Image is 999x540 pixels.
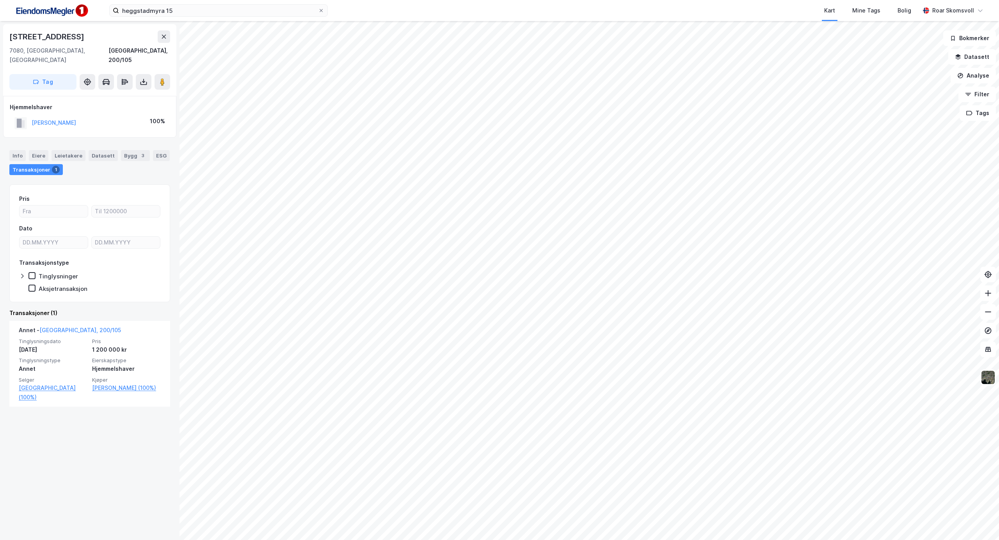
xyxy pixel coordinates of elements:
button: Tag [9,74,76,90]
div: Aksjetransaksjon [39,285,87,292]
img: F4PB6Px+NJ5v8B7XTbfpPpyloAAAAASUVORK5CYII= [12,2,91,19]
div: Mine Tags [852,6,880,15]
img: 9k= [981,370,995,385]
input: DD.MM.YYYY [20,237,88,248]
div: Pris [19,194,30,204]
iframe: Chat Widget [960,503,999,540]
div: [GEOGRAPHIC_DATA], 200/105 [108,46,170,65]
a: [GEOGRAPHIC_DATA], 200/105 [39,327,121,333]
div: Bolig [898,6,911,15]
div: Annet - [19,326,121,338]
div: Tinglysninger [39,273,78,280]
div: Dato [19,224,32,233]
span: Eierskapstype [92,357,161,364]
div: 1 [52,166,60,174]
div: 100% [150,117,165,126]
button: Datasett [948,49,996,65]
span: Tinglysningstype [19,357,87,364]
span: Kjøper [92,377,161,383]
div: Eiere [29,150,48,161]
div: Hjemmelshaver [10,103,170,112]
div: 3 [139,152,147,159]
div: Transaksjonstype [19,258,69,267]
div: Bygg [121,150,150,161]
div: Hjemmelshaver [92,364,161,374]
div: Info [9,150,26,161]
div: Datasett [89,150,118,161]
div: 7080, [GEOGRAPHIC_DATA], [GEOGRAPHIC_DATA] [9,46,108,65]
div: Kontrollprogram for chat [960,503,999,540]
input: Fra [20,205,88,217]
button: Bokmerker [943,30,996,46]
button: Tags [960,105,996,121]
a: [GEOGRAPHIC_DATA] (100%) [19,383,87,402]
div: Annet [19,364,87,374]
div: Leietakere [52,150,85,161]
div: Transaksjoner [9,164,63,175]
div: Roar Skomsvoll [932,6,974,15]
div: [STREET_ADDRESS] [9,30,86,43]
input: DD.MM.YYYY [92,237,160,248]
div: Transaksjoner (1) [9,308,170,318]
span: Tinglysningsdato [19,338,87,345]
div: 1 200 000 kr [92,345,161,354]
div: ESG [153,150,170,161]
span: Pris [92,338,161,345]
input: Søk på adresse, matrikkel, gårdeiere, leietakere eller personer [119,5,318,16]
div: Kart [824,6,835,15]
div: [DATE] [19,345,87,354]
a: [PERSON_NAME] (100%) [92,383,161,393]
button: Analyse [951,68,996,83]
span: Selger [19,377,87,383]
input: Til 1200000 [92,205,160,217]
button: Filter [958,87,996,102]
